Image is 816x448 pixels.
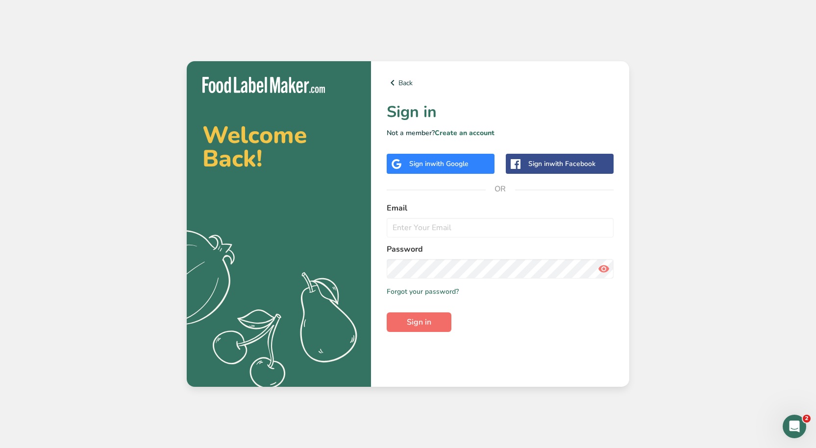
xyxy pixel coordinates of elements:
input: Enter Your Email [387,218,614,237]
span: with Facebook [549,159,595,168]
label: Email [387,202,614,214]
span: OR [486,174,515,204]
h1: Sign in [387,100,614,124]
a: Forgot your password? [387,286,459,297]
a: Create an account [435,128,495,138]
div: Sign in [409,159,469,169]
span: Sign in [407,316,431,328]
iframe: Intercom live chat [783,415,806,438]
h2: Welcome Back! [202,123,355,170]
img: Food Label Maker [202,77,325,93]
span: with Google [430,159,469,168]
div: Sign in [528,159,595,169]
a: Back [387,77,614,89]
label: Password [387,243,614,255]
span: 2 [803,415,811,423]
p: Not a member? [387,128,614,138]
button: Sign in [387,312,451,332]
